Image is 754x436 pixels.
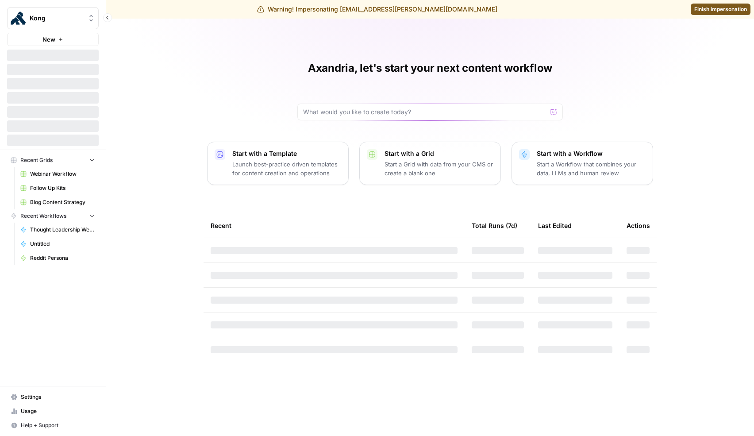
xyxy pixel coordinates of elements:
a: Untitled [16,237,99,251]
span: Follow Up Kits [30,184,95,192]
h1: Axandria, let's start your next content workflow [308,61,552,75]
button: Help + Support [7,418,99,432]
a: Usage [7,404,99,418]
p: Start a Workflow that combines your data, LLMs and human review [537,160,646,177]
span: Reddit Persona [30,254,95,262]
span: Finish impersonation [694,5,747,13]
a: Reddit Persona [16,251,99,265]
div: Warning! Impersonating [EMAIL_ADDRESS][PERSON_NAME][DOMAIN_NAME] [257,5,497,14]
div: Total Runs (7d) [472,213,517,238]
button: New [7,33,99,46]
a: Blog Content Strategy [16,195,99,209]
span: Kong [30,14,83,23]
input: What would you like to create today? [303,108,546,116]
button: Recent Workflows [7,209,99,223]
button: Start with a WorkflowStart a Workflow that combines your data, LLMs and human review [512,142,653,185]
a: Thought Leadership Webinar Generator [16,223,99,237]
span: Thought Leadership Webinar Generator [30,226,95,234]
button: Start with a GridStart a Grid with data from your CMS or create a blank one [359,142,501,185]
span: Usage [21,407,95,415]
p: Start with a Workflow [537,149,646,158]
a: Settings [7,390,99,404]
span: Settings [21,393,95,401]
p: Launch best-practice driven templates for content creation and operations [232,160,341,177]
span: Help + Support [21,421,95,429]
button: Workspace: Kong [7,7,99,29]
button: Start with a TemplateLaunch best-practice driven templates for content creation and operations [207,142,349,185]
span: Untitled [30,240,95,248]
a: Follow Up Kits [16,181,99,195]
div: Recent [211,213,458,238]
div: Actions [627,213,650,238]
span: Blog Content Strategy [30,198,95,206]
p: Start a Grid with data from your CMS or create a blank one [385,160,493,177]
p: Start with a Template [232,149,341,158]
p: Start with a Grid [385,149,493,158]
img: Kong Logo [10,10,26,26]
span: Webinar Workflow [30,170,95,178]
button: Recent Grids [7,154,99,167]
a: Webinar Workflow [16,167,99,181]
span: Recent Grids [20,156,53,164]
span: Recent Workflows [20,212,66,220]
div: Last Edited [538,213,572,238]
span: New [42,35,55,44]
a: Finish impersonation [691,4,750,15]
